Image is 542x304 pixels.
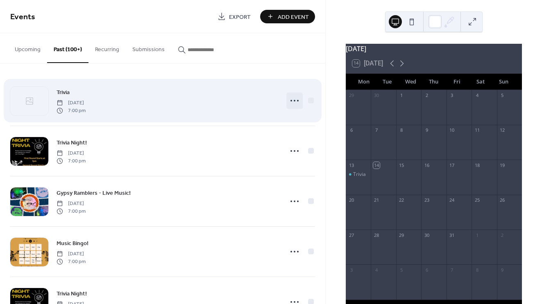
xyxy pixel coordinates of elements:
[348,267,354,273] div: 3
[352,74,376,90] div: Mon
[57,200,86,207] span: [DATE]
[346,44,522,54] div: [DATE]
[57,207,86,215] span: 7:00 pm
[57,99,86,107] span: [DATE]
[229,13,251,21] span: Export
[424,232,430,238] div: 30
[8,33,47,62] button: Upcoming
[57,189,131,198] span: Gypsy Ramblers - Live Music!
[373,162,379,168] div: 14
[373,232,379,238] div: 28
[57,289,87,298] a: Trivia Night!
[499,197,506,203] div: 26
[449,267,455,273] div: 7
[474,267,480,273] div: 8
[449,127,455,133] div: 10
[57,107,86,114] span: 7:00 pm
[469,74,492,90] div: Sat
[499,232,506,238] div: 2
[348,162,354,168] div: 13
[10,9,35,25] span: Events
[373,127,379,133] div: 7
[499,162,506,168] div: 19
[399,92,405,99] div: 1
[399,74,422,90] div: Wed
[424,92,430,99] div: 2
[373,267,379,273] div: 4
[474,197,480,203] div: 25
[126,33,171,62] button: Submissions
[399,267,405,273] div: 5
[449,162,455,168] div: 17
[348,127,354,133] div: 6
[353,171,366,178] div: Trivia
[88,33,126,62] button: Recurring
[474,162,480,168] div: 18
[373,197,379,203] div: 21
[348,197,354,203] div: 20
[57,139,87,147] span: Trivia Night!
[449,92,455,99] div: 3
[278,13,309,21] span: Add Event
[57,290,87,298] span: Trivia Night!
[445,74,469,90] div: Fri
[260,10,315,23] button: Add Event
[399,127,405,133] div: 8
[373,92,379,99] div: 30
[348,232,354,238] div: 27
[47,33,88,63] button: Past (100+)
[424,127,430,133] div: 9
[399,162,405,168] div: 15
[57,138,87,147] a: Trivia Night!
[57,239,88,248] a: Music Bingo!
[399,232,405,238] div: 29
[346,171,371,178] div: Trivia
[422,74,445,90] div: Thu
[492,74,515,90] div: Sun
[348,92,354,99] div: 29
[376,74,399,90] div: Tue
[474,127,480,133] div: 11
[449,232,455,238] div: 31
[57,258,86,265] span: 7:00 pm
[424,267,430,273] div: 6
[499,127,506,133] div: 12
[57,150,86,157] span: [DATE]
[57,188,131,198] a: Gypsy Ramblers - Live Music!
[499,267,506,273] div: 9
[474,232,480,238] div: 1
[399,197,405,203] div: 22
[474,92,480,99] div: 4
[424,197,430,203] div: 23
[57,88,70,97] a: Trivia
[449,197,455,203] div: 24
[424,162,430,168] div: 16
[499,92,506,99] div: 5
[57,157,86,164] span: 7:00 pm
[57,250,86,258] span: [DATE]
[211,10,257,23] a: Export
